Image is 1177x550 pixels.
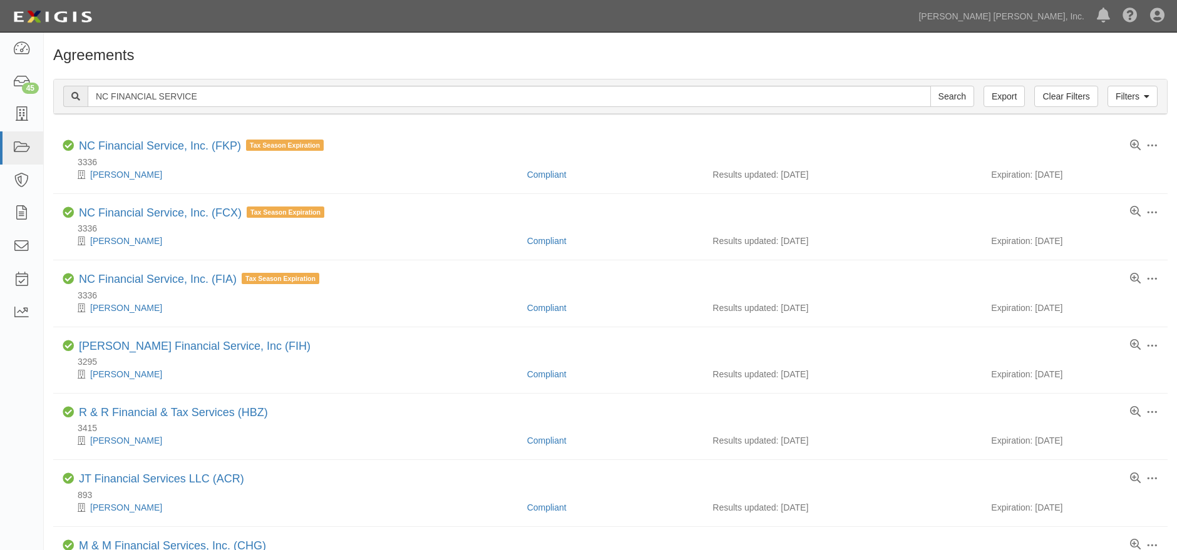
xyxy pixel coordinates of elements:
[63,473,74,484] i: Compliant
[712,434,972,447] div: Results updated: [DATE]
[527,170,567,180] a: Compliant
[912,4,1091,29] a: [PERSON_NAME] [PERSON_NAME], Inc.
[63,434,518,447] div: Yvette Rupp
[527,369,567,379] a: Compliant
[63,222,1168,235] div: 3336
[1130,206,1141,218] a: View results summary
[90,303,162,313] a: [PERSON_NAME]
[63,355,1168,368] div: 3295
[527,303,567,313] a: Compliant
[9,6,96,28] img: logo-5460c22ac91f19d4615b14bd174203de0afe785f0fc80cf4dbbc73dc1793850b.png
[63,235,518,247] div: Niam Mustafa
[79,340,311,352] a: [PERSON_NAME] Financial Service, Inc (FIH)
[53,47,1168,63] h1: Agreements
[79,472,244,486] div: JT Financial Services LLC (ACR)
[527,502,567,512] a: Compliant
[22,83,39,94] div: 45
[1130,473,1141,484] a: View results summary
[63,489,1168,501] div: 893
[88,86,931,107] input: Search
[79,206,242,219] a: NC Financial Service, Inc. (FCX)
[79,273,319,287] div: NC Financial Service, Inc. (FIA)
[1108,86,1158,107] a: Filters
[90,369,162,379] a: [PERSON_NAME]
[63,289,1168,302] div: 3336
[63,422,1168,434] div: 3415
[1130,340,1141,351] a: View results summary
[63,273,74,285] i: Compliant
[63,368,518,380] div: Theo Adegboruwa
[246,140,324,151] span: Tax Season Expiration
[527,435,567,446] a: Compliant
[712,368,972,380] div: Results updated: [DATE]
[79,206,324,220] div: NC Financial Service, Inc. (FCX)
[63,501,518,514] div: Jeffrey M. Madan
[79,406,268,420] div: R & R Financial & Tax Services (HBZ)
[991,368,1158,380] div: Expiration: [DATE]
[991,302,1158,314] div: Expiration: [DATE]
[79,472,244,485] a: JT Financial Services LLC (ACR)
[991,434,1158,447] div: Expiration: [DATE]
[90,236,162,246] a: [PERSON_NAME]
[1130,407,1141,418] a: View results summary
[527,236,567,246] a: Compliant
[1123,9,1138,24] i: Help Center - Complianz
[991,235,1158,247] div: Expiration: [DATE]
[712,501,972,514] div: Results updated: [DATE]
[63,407,74,418] i: Compliant
[712,235,972,247] div: Results updated: [DATE]
[242,273,319,284] span: Tax Season Expiration
[63,302,518,314] div: Niam Mustafa
[79,273,237,285] a: NC Financial Service, Inc. (FIA)
[63,340,74,352] i: Compliant
[930,86,974,107] input: Search
[1130,273,1141,285] a: View results summary
[1034,86,1097,107] a: Clear Filters
[984,86,1025,107] a: Export
[90,435,162,446] a: [PERSON_NAME]
[63,168,518,181] div: Niam Mustafa
[79,140,241,152] a: NC Financial Service, Inc. (FKP)
[1130,140,1141,151] a: View results summary
[991,168,1158,181] div: Expiration: [DATE]
[247,206,324,218] span: Tax Season Expiration
[991,501,1158,514] div: Expiration: [DATE]
[63,156,1168,168] div: 3336
[63,140,74,151] i: Compliant
[90,170,162,180] a: [PERSON_NAME]
[63,207,74,218] i: Compliant
[712,302,972,314] div: Results updated: [DATE]
[79,406,268,419] a: R & R Financial & Tax Services (HBZ)
[712,168,972,181] div: Results updated: [DATE]
[90,502,162,512] a: [PERSON_NAME]
[79,140,324,153] div: NC Financial Service, Inc. (FKP)
[79,340,311,354] div: Theo A. Financial Service, Inc (FIH)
